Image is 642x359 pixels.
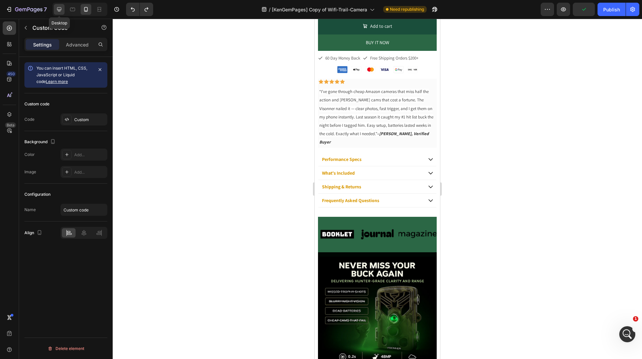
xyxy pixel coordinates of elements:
span: 1 [633,316,638,322]
img: Alt image [44,207,82,223]
span: You can insert HTML, CSS, JavaScript or Liquid code [36,66,87,84]
img: Alt image [84,207,122,223]
div: 450 [6,71,16,77]
span: Need republishing [390,6,424,12]
div: Name [24,207,36,213]
strong: – [63,112,65,118]
strong: Performance Specs [7,138,47,144]
span: / [269,6,271,13]
div: Add... [74,152,106,158]
span: 60 Day Money Back [11,36,45,42]
div: Configuration [24,191,50,197]
img: Alt image [4,207,41,223]
div: Add... [74,169,106,175]
strong: Frequently Asked Questions [7,179,65,185]
button: Publish [598,3,626,16]
strong: What's Included [7,151,40,157]
div: Custom [74,117,106,123]
div: Image [24,169,36,175]
div: Code [24,116,34,122]
button: Delete element [24,343,107,354]
div: Delete element [47,345,84,353]
iframe: Intercom live chat [619,326,635,342]
p: Advanced [66,41,89,48]
div: Add to cart [56,3,78,12]
span: [KenGemPages] Copy of Wifi-Trail-Camera [272,6,367,13]
div: Publish [603,6,620,13]
button: 7 [3,3,50,16]
div: Background [24,138,57,147]
p: Custom Code [32,24,89,32]
div: Beta [5,122,16,128]
a: Learn more [46,79,68,84]
div: Custom code [24,101,49,107]
p: Settings [33,41,52,48]
span: “I’ve gone through cheap Amazon cameras that miss half the action and [PERSON_NAME] cams that cos... [5,70,119,126]
div: Color [24,152,35,158]
div: Align [24,229,43,238]
strong: Shipping & Returns [7,165,46,171]
p: 7 [44,5,47,13]
span: Free Shipping Orders $200+ [56,36,104,42]
iframe: To enrich screen reader interactions, please activate Accessibility in Grammarly extension settings [315,19,440,359]
div: Undo/Redo [126,3,153,16]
